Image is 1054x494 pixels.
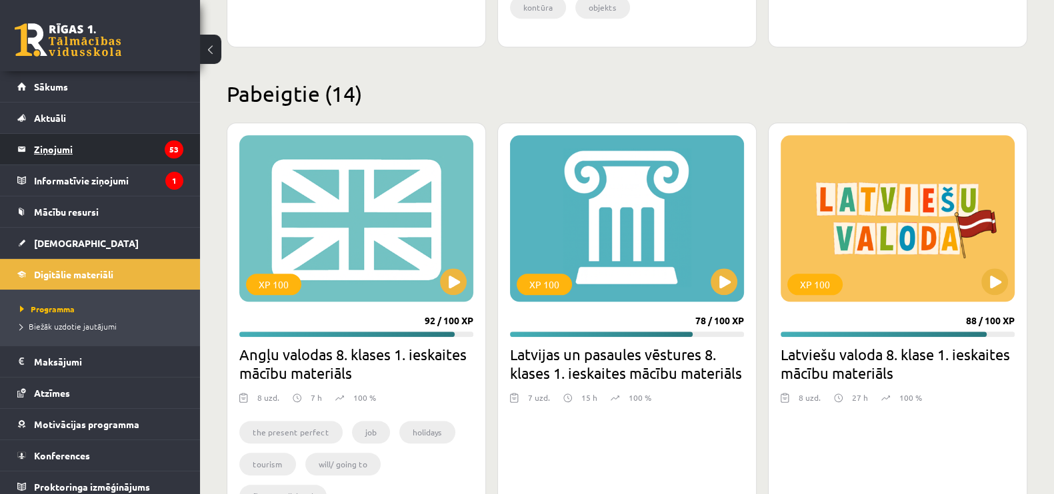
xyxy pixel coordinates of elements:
div: XP 100 [517,274,572,295]
span: Atzīmes [34,387,70,399]
a: Aktuāli [17,103,183,133]
i: 1 [165,172,183,190]
div: XP 100 [787,274,843,295]
a: Motivācijas programma [17,409,183,439]
a: Konferences [17,440,183,471]
div: 7 uzd. [528,391,550,411]
div: XP 100 [246,274,301,295]
li: tourism [239,453,296,475]
span: [DEMOGRAPHIC_DATA] [34,237,139,249]
span: Motivācijas programma [34,418,139,430]
li: will/ going to [305,453,381,475]
a: Ziņojumi53 [17,134,183,164]
a: Digitālie materiāli [17,259,183,290]
li: holidays [399,421,455,443]
legend: Informatīvie ziņojumi [34,165,183,196]
h2: Angļu valodas 8. klases 1. ieskaites mācību materiāls [239,345,473,382]
p: 7 h [311,391,322,403]
h2: Latviešu valoda 8. klase 1. ieskaites mācību materiāls [781,345,1015,382]
a: Sākums [17,71,183,102]
span: Biežāk uzdotie jautājumi [20,321,117,332]
a: Rīgas 1. Tālmācības vidusskola [15,23,121,57]
li: the present perfect [239,421,343,443]
a: Biežāk uzdotie jautājumi [20,320,187,332]
h2: Latvijas un pasaules vēstures 8. klases 1. ieskaites mācību materiāls [510,345,744,382]
p: 15 h [581,391,597,403]
legend: Maksājumi [34,346,183,377]
a: [DEMOGRAPHIC_DATA] [17,228,183,258]
li: job [352,421,390,443]
legend: Ziņojumi [34,134,183,164]
a: Atzīmes [17,377,183,408]
h2: Pabeigtie (14) [227,81,1027,107]
p: 100 % [899,391,922,403]
a: Programma [20,303,187,315]
span: Konferences [34,449,90,461]
span: Programma [20,304,75,314]
span: Mācību resursi [34,206,99,218]
span: Sākums [34,81,68,93]
i: 53 [165,140,183,158]
p: 100 % [353,391,376,403]
a: Informatīvie ziņojumi1 [17,165,183,196]
span: Proktoringa izmēģinājums [34,481,150,493]
p: 100 % [629,391,651,403]
div: 8 uzd. [799,391,821,411]
span: Digitālie materiāli [34,268,113,280]
p: 27 h [852,391,868,403]
span: Aktuāli [34,112,66,124]
a: Mācību resursi [17,196,183,227]
a: Maksājumi [17,346,183,377]
div: 8 uzd. [257,391,279,411]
